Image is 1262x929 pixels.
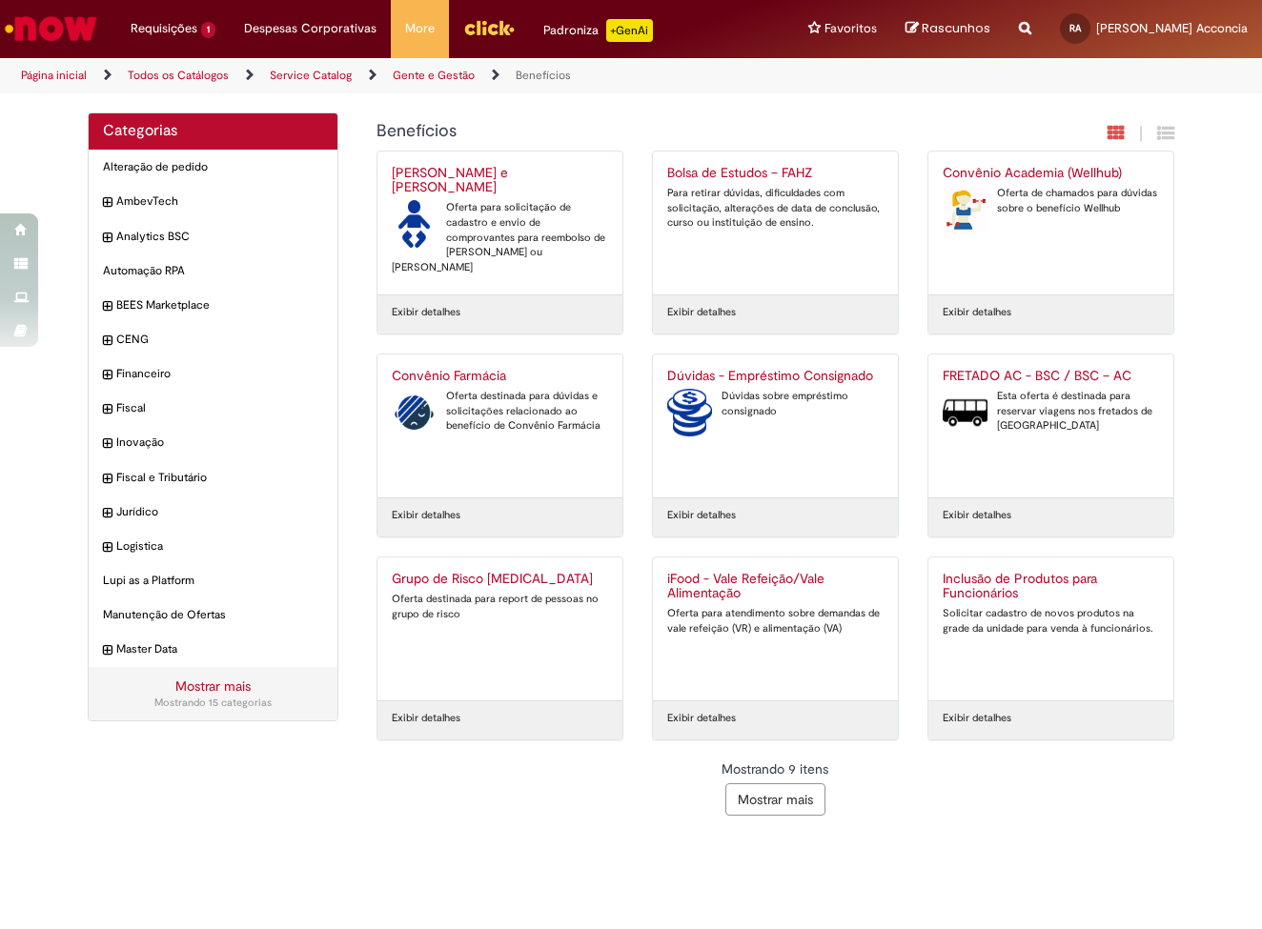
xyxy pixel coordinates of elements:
[392,572,608,587] h2: Grupo de Risco COVID-19
[89,632,337,667] div: expandir categoria Master Data Master Data
[14,58,827,93] ul: Trilhas de página
[667,166,884,181] h2: Bolsa de Estudos – FAHZ
[89,219,337,254] div: expandir categoria Analytics BSC Analytics BSC
[667,711,736,726] a: Exibir detalhes
[392,711,460,726] a: Exibir detalhes
[667,606,884,636] div: Oferta para atendimento sobre demandas de vale refeição (VR) e alimentação (VA)
[667,389,712,436] img: Dúvidas - Empréstimo Consignado
[653,151,898,294] a: Bolsa de Estudos – FAHZ Para retirar dúvidas, dificuldades com solicitação, alterações de data de...
[103,297,112,316] i: expandir categoria BEES Marketplace
[405,19,435,38] span: More
[543,19,653,42] div: Padroniza
[667,508,736,523] a: Exibir detalhes
[116,470,323,486] span: Fiscal e Tributário
[928,557,1173,700] a: Inclusão de Produtos para Funcionários Solicitar cadastro de novos produtos na grade da unidade p...
[116,297,323,313] span: BEES Marketplace
[103,193,112,212] i: expandir categoria AmbevTech
[89,597,337,633] div: Manutenção de Ofertas
[667,389,884,418] div: Dúvidas sobre empréstimo consignado
[89,253,337,289] div: Automação RPA
[116,434,323,451] span: Inovação
[116,641,323,657] span: Master Data
[392,200,437,248] img: Auxílio Creche e Babá
[116,366,323,382] span: Financeiro
[89,460,337,495] div: expandir categoria Fiscal e Tributário Fiscal e Tributário
[1096,20,1248,36] span: [PERSON_NAME] Acconcia
[377,151,622,294] a: [PERSON_NAME] e [PERSON_NAME] Auxílio Creche e Babá Oferta para solicitação de cadastro e envio d...
[131,19,197,38] span: Requisições
[943,305,1011,320] a: Exibir detalhes
[516,68,571,83] a: Benefícios
[103,366,112,385] i: expandir categoria Financeiro
[175,677,251,695] a: Mostrar mais
[116,229,323,245] span: Analytics BSC
[463,13,515,42] img: click_logo_yellow_360x200.png
[244,19,377,38] span: Despesas Corporativas
[928,354,1173,497] a: FRETADO AC - BSC / BSC – AC FRETADO AC - BSC / BSC – AC Esta oferta é destinada para reservar via...
[89,529,337,564] div: expandir categoria Logistica Logistica
[943,389,1159,434] div: Esta oferta é destinada para reservar viagens nos fretados de [GEOGRAPHIC_DATA]
[116,538,323,555] span: Logistica
[943,606,1159,636] div: Solicitar cadastro de novos produtos na grade da unidade para venda à funcionários.
[922,19,990,37] span: Rascunhos
[103,332,112,351] i: expandir categoria CENG
[103,159,323,175] span: Alteração de pedido
[128,68,229,83] a: Todos os Catálogos
[943,389,987,436] img: FRETADO AC - BSC / BSC – AC
[103,434,112,454] i: expandir categoria Inovação
[1157,124,1174,142] i: Exibição de grade
[103,400,112,419] i: expandir categoria Fiscal
[824,19,877,38] span: Favoritos
[392,166,608,196] h2: Auxílio Creche e Babá
[103,123,323,140] h2: Categorias
[116,400,323,416] span: Fiscal
[906,20,990,38] a: Rascunhos
[89,150,337,667] ul: Categorias
[89,322,337,357] div: expandir categoria CENG CENG
[89,184,337,219] div: expandir categoria AmbevTech AmbevTech
[377,122,968,141] h1: {"description":null,"title":"Benefícios"} Categoria
[89,150,337,185] div: Alteração de pedido
[201,22,215,38] span: 1
[606,19,653,42] p: +GenAi
[116,504,323,520] span: Jurídico
[667,572,884,602] h2: iFood - Vale Refeição/Vale Alimentação
[89,495,337,530] div: expandir categoria Jurídico Jurídico
[392,508,460,523] a: Exibir detalhes
[393,68,475,83] a: Gente e Gestão
[89,288,337,323] div: expandir categoria BEES Marketplace BEES Marketplace
[103,263,323,279] span: Automação RPA
[392,389,608,434] div: Oferta destinada para dúvidas e solicitações relacionado ao benefício de Convênio Farmácia
[21,68,87,83] a: Página inicial
[103,504,112,523] i: expandir categoria Jurídico
[377,557,622,700] a: Grupo de Risco [MEDICAL_DATA] Oferta destinada para report de pessoas no grupo de risco
[103,470,112,489] i: expandir categoria Fiscal e Tributário
[1139,123,1143,145] span: |
[653,557,898,700] a: iFood - Vale Refeição/Vale Alimentação Oferta para atendimento sobre demandas de vale refeição (V...
[392,592,608,621] div: Oferta destinada para report de pessoas no grupo de risco
[392,305,460,320] a: Exibir detalhes
[103,229,112,248] i: expandir categoria Analytics BSC
[89,391,337,426] div: expandir categoria Fiscal Fiscal
[1108,124,1125,142] i: Exibição em cartão
[89,356,337,392] div: expandir categoria Financeiro Financeiro
[725,783,825,816] button: Mostrar mais
[103,696,323,711] div: Mostrando 15 categorias
[943,186,987,233] img: Convênio Academia (Wellhub)
[392,369,608,384] h2: Convênio Farmácia
[667,305,736,320] a: Exibir detalhes
[103,607,323,623] span: Manutenção de Ofertas
[103,573,323,589] span: Lupi as a Platform
[116,332,323,348] span: CENG
[103,641,112,660] i: expandir categoria Master Data
[653,354,898,497] a: Dúvidas - Empréstimo Consignado Dúvidas - Empréstimo Consignado Dúvidas sobre empréstimo consignado
[943,572,1159,602] h2: Inclusão de Produtos para Funcionários
[89,563,337,598] div: Lupi as a Platform
[943,508,1011,523] a: Exibir detalhes
[377,354,622,497] a: Convênio Farmácia Convênio Farmácia Oferta destinada para dúvidas e solicitações relacionado ao b...
[270,68,352,83] a: Service Catalog
[392,389,437,436] img: Convênio Farmácia
[943,166,1159,181] h2: Convênio Academia (Wellhub)
[667,186,884,231] div: Para retirar dúvidas, dificuldades com solicitação, alterações de data de conclusão, curso ou ins...
[667,369,884,384] h2: Dúvidas - Empréstimo Consignado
